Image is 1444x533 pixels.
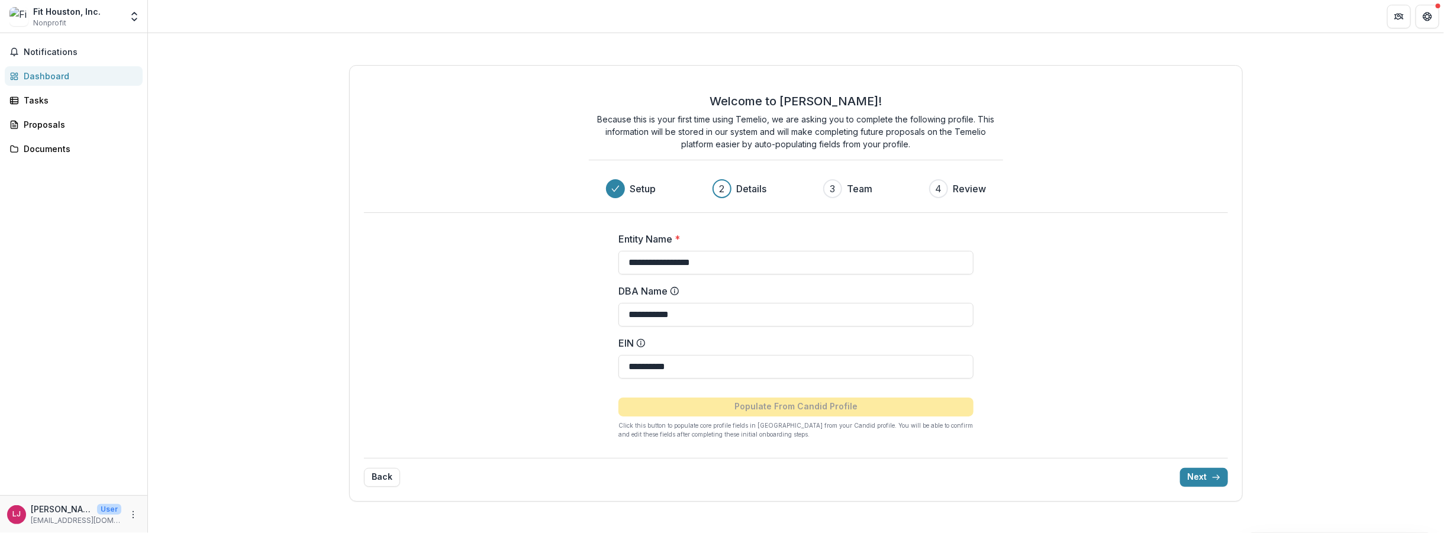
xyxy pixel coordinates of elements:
div: Documents [24,143,133,155]
span: Nonprofit [33,18,66,28]
button: Partners [1387,5,1411,28]
a: Proposals [5,115,143,134]
h3: Setup [630,182,656,196]
p: [EMAIL_ADDRESS][DOMAIN_NAME] [31,515,121,526]
div: 2 [720,182,725,196]
p: Because this is your first time using Temelio, we are asking you to complete the following profil... [589,113,1003,150]
p: [PERSON_NAME] [31,503,92,515]
p: User [97,504,121,515]
button: Next [1180,468,1228,487]
div: Dashboard [24,70,133,82]
div: 3 [830,182,836,196]
div: Fit Houston, Inc. [33,5,101,18]
label: EIN [618,336,966,350]
label: DBA Name [618,284,966,298]
button: Get Help [1416,5,1439,28]
button: Back [364,468,400,487]
button: Open entity switcher [126,5,143,28]
p: Click this button to populate core profile fields in [GEOGRAPHIC_DATA] from your Candid profile. ... [618,421,974,439]
h3: Team [847,182,872,196]
a: Tasks [5,91,143,110]
h3: Review [953,182,986,196]
span: Notifications [24,47,138,57]
h3: Details [736,182,766,196]
div: Lharissa Jacobs [12,511,21,518]
div: Tasks [24,94,133,106]
a: Documents [5,139,143,159]
h2: Welcome to [PERSON_NAME]! [710,94,882,108]
div: 4 [936,182,942,196]
button: More [126,508,140,522]
div: Proposals [24,118,133,131]
button: Populate From Candid Profile [618,398,974,416]
a: Dashboard [5,66,143,86]
div: Progress [606,179,986,198]
img: Fit Houston, Inc. [9,7,28,26]
label: Entity Name [618,232,966,246]
button: Notifications [5,43,143,62]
